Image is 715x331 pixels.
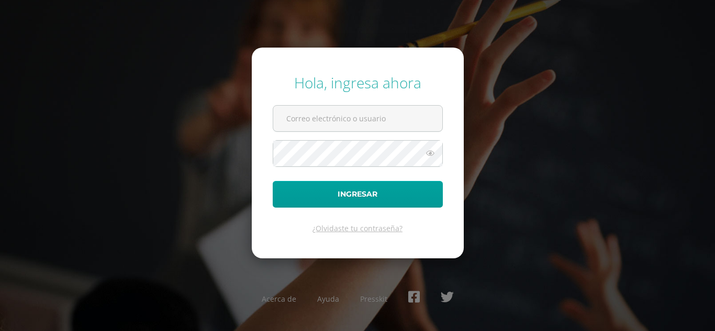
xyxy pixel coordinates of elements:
[262,294,296,304] a: Acerca de
[360,294,387,304] a: Presskit
[273,73,443,93] div: Hola, ingresa ahora
[273,106,442,131] input: Correo electrónico o usuario
[312,223,403,233] a: ¿Olvidaste tu contraseña?
[317,294,339,304] a: Ayuda
[273,181,443,208] button: Ingresar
